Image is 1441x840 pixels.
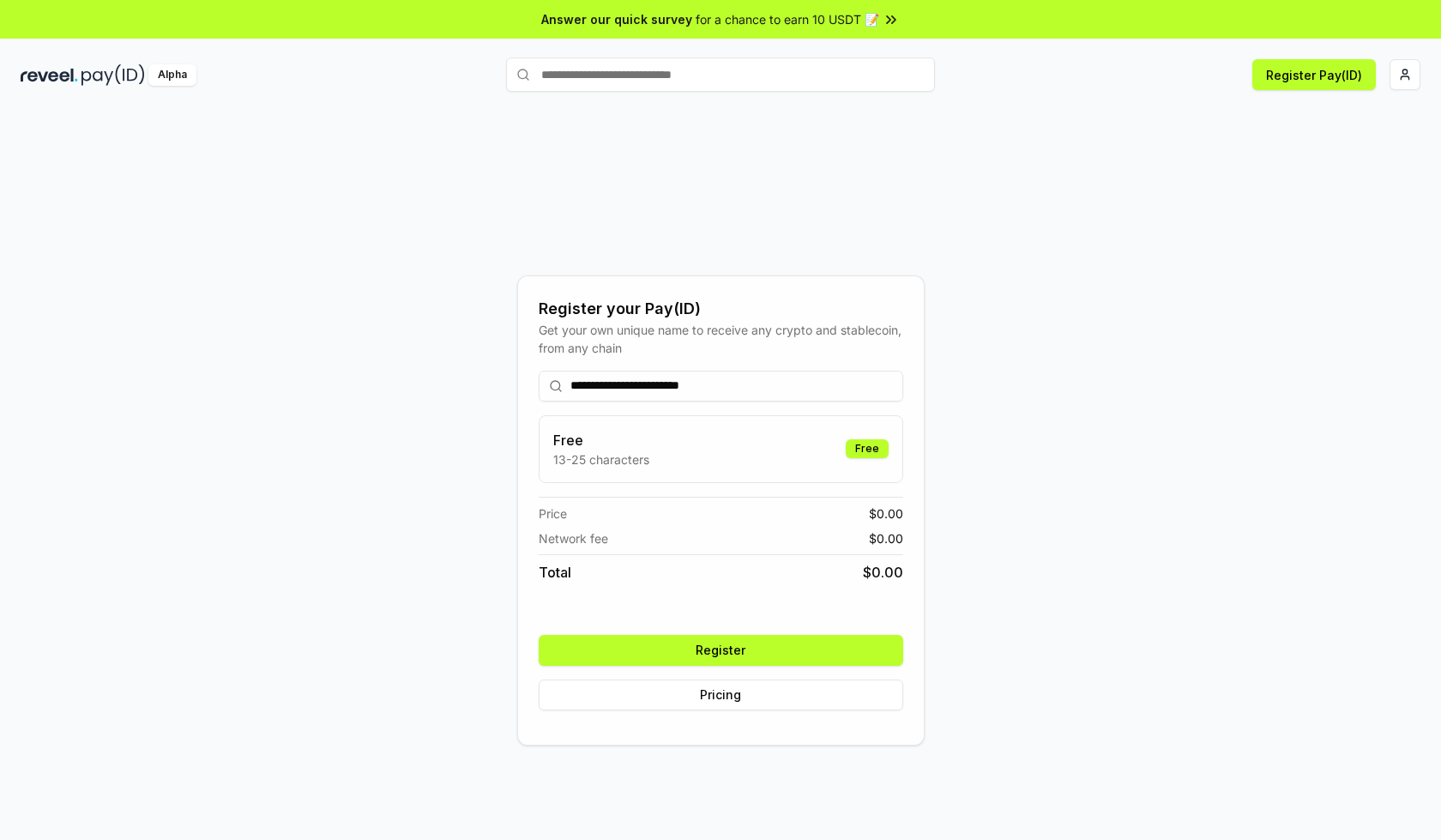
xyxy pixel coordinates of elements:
button: Register Pay(ID) [1252,59,1376,90]
span: $ 0.00 [869,529,903,547]
img: pay_id [81,64,145,86]
h3: Free [553,430,649,450]
span: Price [539,505,567,523]
img: reveel_dark [21,64,78,86]
span: Answer our quick survey [541,10,692,28]
div: Free [846,439,889,458]
span: $ 0.00 [863,562,903,583]
span: $ 0.00 [869,505,903,523]
span: Network fee [539,529,608,547]
button: Pricing [539,680,903,710]
button: Register [539,635,903,666]
span: for a chance to earn 10 USDT 📝 [696,10,879,28]
div: Register your Pay(ID) [539,297,903,321]
div: Get your own unique name to receive any crypto and stablecoin, from any chain [539,321,903,357]
p: 13-25 characters [553,450,649,468]
span: Total [539,562,571,583]
div: Alpha [148,64,196,86]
